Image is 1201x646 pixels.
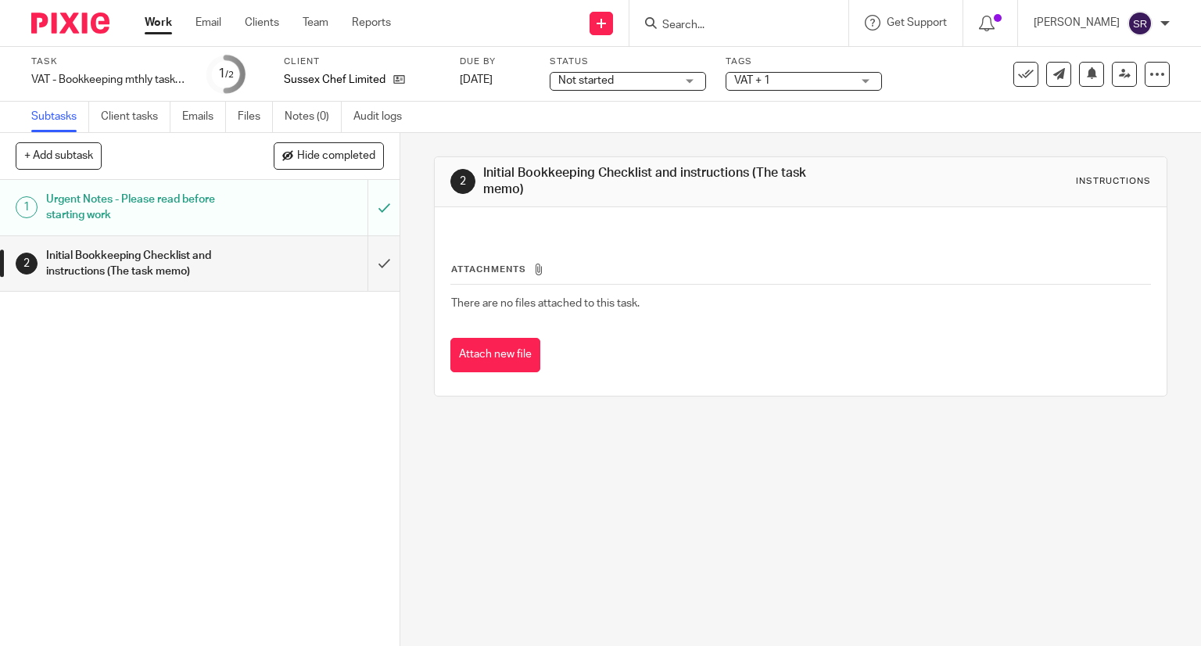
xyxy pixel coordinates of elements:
a: Send new email to Sussex Chef Limited [1046,62,1071,87]
a: Subtasks [31,102,89,132]
span: There are no files attached to this task. [451,298,640,309]
span: Attachments [451,265,526,274]
button: + Add subtask [16,142,102,169]
a: Clients [245,15,279,31]
div: Instructions [1076,175,1151,188]
div: 1 [16,196,38,218]
h1: Urgent Notes - Please read before starting work [46,188,250,228]
label: Client [284,56,440,68]
div: VAT - Bookkeeping mthly tasks - September 2025 [31,72,188,88]
div: 2 [450,169,475,194]
a: Notes (0) [285,102,342,132]
button: Hide completed [274,142,384,169]
div: 1 [218,65,234,83]
img: svg%3E [1128,11,1153,36]
label: Status [550,56,706,68]
img: Pixie [31,13,109,34]
span: Hide completed [297,150,375,163]
span: VAT + 1 [734,75,770,86]
a: Email [195,15,221,31]
div: VAT - Bookkeeping mthly tasks - [DATE] [31,72,188,88]
h1: Initial Bookkeeping Checklist and instructions (The task memo) [483,165,834,199]
input: Search [661,19,801,33]
button: Attach new file [450,338,540,373]
div: Mark as done [367,236,400,292]
label: Task [31,56,188,68]
i: Open client page [393,74,405,85]
label: Tags [726,56,882,68]
a: Work [145,15,172,31]
button: Snooze task [1079,62,1104,87]
a: Audit logs [353,102,414,132]
a: Team [303,15,328,31]
a: Emails [182,102,226,132]
label: Due by [460,56,530,68]
span: Get Support [887,17,947,28]
small: /2 [225,70,234,79]
p: [PERSON_NAME] [1034,15,1120,31]
span: [DATE] [460,74,493,85]
a: Files [238,102,273,132]
a: Client tasks [101,102,170,132]
span: Not started [558,75,614,86]
p: Sussex Chef Limited [284,72,385,88]
a: Reports [352,15,391,31]
h1: Initial Bookkeeping Checklist and instructions (The task memo) [46,244,250,284]
div: Mark as to do [367,180,400,235]
a: Reassign task [1112,62,1137,87]
div: 2 [16,253,38,275]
